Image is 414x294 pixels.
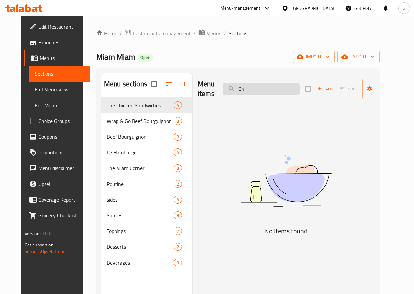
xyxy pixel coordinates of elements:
a: Choice Groups [24,113,90,129]
button: export [337,51,380,63]
a: Full Menu View [29,82,90,97]
a: Home [96,29,117,37]
a: Edit Menu [29,97,90,113]
h5: No Items found [204,226,368,236]
li: / [224,29,226,37]
a: Sections [29,66,90,82]
div: Toppings7 [101,223,192,239]
a: Support.OpsPlatform [25,247,66,256]
div: Beverages3 [101,255,192,270]
span: Desserts [107,243,174,251]
span: 3 [174,134,182,140]
div: Le Hamburger4 [101,145,192,160]
div: Desserts2 [101,239,192,255]
div: items [174,259,182,266]
span: Le Hamburger [107,148,174,156]
h2: Menu sections [104,79,147,89]
div: [GEOGRAPHIC_DATA] [291,5,334,12]
span: Edit Restaurant [38,23,85,30]
span: Select section first [336,84,362,94]
div: Menu-management [220,4,261,12]
div: items [174,180,182,188]
a: Coverage Report [24,192,90,207]
div: items [174,243,182,251]
li: / [120,29,122,37]
span: The Chicken Sandwiches [107,101,174,109]
span: 3 [174,260,182,266]
a: Upsell [24,176,90,192]
a: Menus [198,29,221,38]
div: Toppings [107,227,174,235]
span: 3 [174,118,182,124]
span: 1.0.0 [42,229,52,238]
span: 4 [174,149,182,156]
span: Beef Bourguignon [107,133,174,141]
a: Branches [24,34,90,50]
span: Sort sections [161,76,177,92]
span: import [298,53,330,61]
span: 7 [174,228,182,234]
div: Wrap & Go Beef Bourguignon3 [101,113,192,129]
a: Menu disclaimer [24,160,90,176]
span: Restaurants management [133,29,191,37]
button: Manage items [362,79,406,99]
div: Open [138,54,153,62]
a: Edit Restaurant [24,19,90,34]
button: Add section [177,76,192,92]
span: Menu disclaimer [38,164,85,172]
span: Branches [38,38,85,46]
span: Menus [40,54,85,62]
span: Choice Groups [38,117,85,125]
span: The Miam Corner [107,164,174,172]
span: Version: [25,229,41,238]
span: 9 [174,197,182,203]
span: Select all sections [147,77,161,91]
div: items [174,101,182,109]
span: Edit Menu [35,101,85,109]
span: 2 [174,181,182,187]
h2: Menu items [198,79,215,99]
div: The Chicken Sandwiches4 [101,97,192,113]
nav: breadcrumb [96,29,380,38]
span: Poutine [107,180,174,188]
span: Add [316,85,334,93]
span: Sauces [107,211,174,219]
a: Restaurants management [125,29,191,38]
span: Promotions [38,148,85,156]
div: Poutine2 [101,176,192,192]
a: Menus [24,50,90,66]
div: items [174,211,182,219]
button: Add [315,84,336,94]
span: Miam Miam [96,49,135,64]
span: 2 [174,244,182,250]
span: Sections [229,29,247,37]
div: The Miam Corner3 [101,160,192,176]
span: Coverage Report [38,196,85,204]
span: sides [107,196,174,204]
div: items [174,133,182,141]
span: Add item [315,84,336,94]
img: dish.svg [204,137,368,224]
input: search [223,83,300,95]
span: Wrap & Go Beef Bourguignon [107,117,174,125]
span: Beverages [107,259,174,266]
a: Grocery Checklist [24,207,90,223]
a: Promotions [24,145,90,160]
div: items [174,148,182,156]
div: Beef Bourguignon3 [101,129,192,145]
div: Sauces8 [101,207,192,223]
span: Get support on: [25,241,55,249]
span: 4 [174,102,182,108]
span: Manage items [368,81,401,97]
span: Upsell [38,180,85,188]
div: items [174,117,182,125]
div: items [174,164,182,172]
span: Sections [35,70,85,78]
